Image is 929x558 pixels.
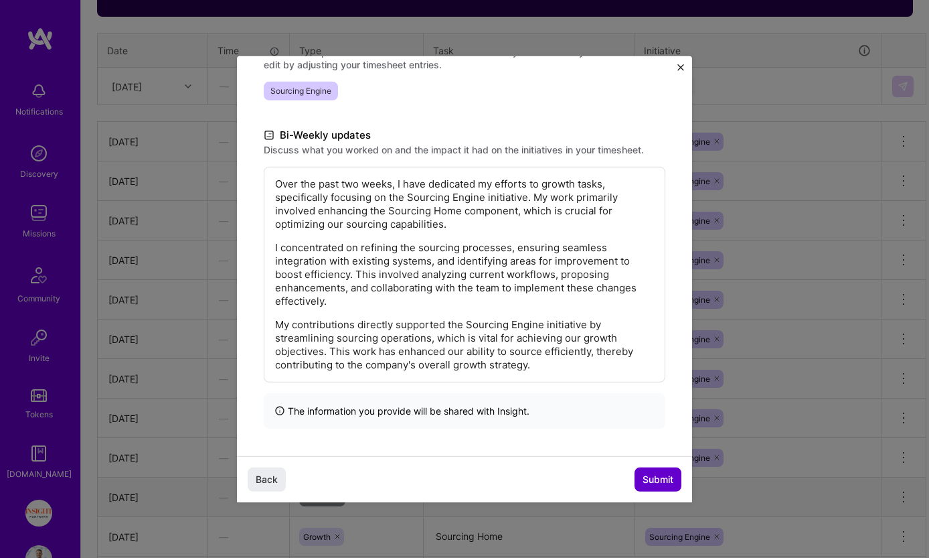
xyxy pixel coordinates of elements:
[256,473,278,486] span: Back
[264,45,665,70] label: Initiatives help clients understand the main areas where you dedicated your time. You can edit by...
[248,468,286,492] button: Back
[264,127,274,143] i: icon DocumentBlack
[643,473,673,486] span: Submit
[677,64,684,78] button: Close
[274,403,285,417] i: icon InfoBlack
[264,393,665,428] div: The information you provide will be shared with Insight .
[635,468,681,492] button: Submit
[264,127,665,143] label: Bi-Weekly updates
[275,240,654,307] p: I concentrated on refining the sourcing processes, ensuring seamless integration with existing sy...
[264,143,665,155] label: Discuss what you worked on and the impact it had on the initiatives in your timesheet.
[275,318,654,371] p: My contributions directly supported the Sourcing Engine initiative by streamlining sourcing opera...
[264,81,338,100] span: Sourcing Engine
[275,177,654,230] p: Over the past two weeks, I have dedicated my efforts to growth tasks, specifically focusing on th...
